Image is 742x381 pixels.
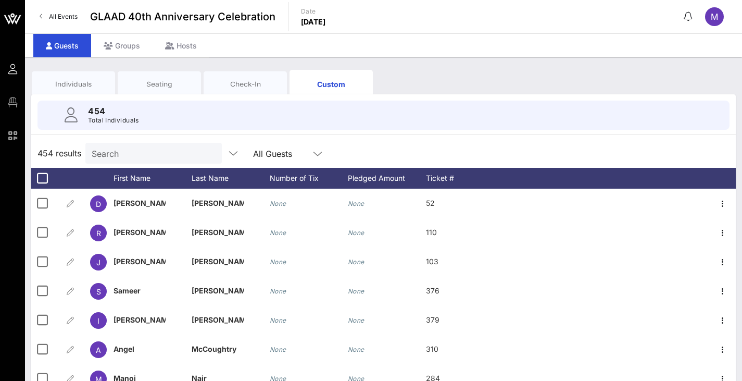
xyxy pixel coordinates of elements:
i: None [348,200,364,207]
p: [PERSON_NAME] [114,218,166,247]
i: None [270,316,286,324]
div: Guests [33,34,91,57]
p: [PERSON_NAME] [192,276,244,305]
div: All Guests [253,149,292,158]
i: None [270,200,286,207]
p: 454 [88,105,139,117]
span: S [96,287,101,296]
p: Sameer [114,276,166,305]
p: [PERSON_NAME] [114,247,166,276]
p: [PERSON_NAME] [192,189,244,218]
p: Angel [114,335,166,364]
p: [PERSON_NAME] [192,218,244,247]
span: All Events [49,13,78,20]
i: None [348,346,364,353]
div: Hosts [153,34,209,57]
i: None [348,287,364,295]
p: 110 [426,218,478,247]
div: Ticket # [426,168,504,189]
div: Seating [125,79,193,89]
div: Last Name [192,168,270,189]
span: J [96,258,100,267]
i: None [270,229,286,237]
i: None [270,346,286,353]
p: 103 [426,247,478,276]
i: None [348,258,364,266]
p: 310 [426,335,478,364]
i: None [348,316,364,324]
p: Date [301,6,326,17]
p: 379 [426,305,478,335]
span: I [97,316,99,325]
p: [PERSON_NAME] [114,305,166,335]
div: M [705,7,724,26]
div: Number of Tix [270,168,348,189]
p: 52 [426,189,478,218]
a: All Events [33,8,84,25]
i: None [270,287,286,295]
p: Total Individuals [88,115,139,126]
div: Groups [91,34,153,57]
p: [PERSON_NAME] [192,305,244,335]
span: GLAAD 40th Anniversary Celebration [90,9,275,24]
p: [DATE] [301,17,326,27]
span: D [96,200,101,208]
span: 454 results [37,147,81,159]
i: None [348,229,364,237]
span: R [96,229,101,238]
span: M [711,11,718,22]
p: [PERSON_NAME] [114,189,166,218]
p: McCoughtry [192,335,244,364]
div: Check-In [211,79,279,89]
div: Custom [297,79,365,90]
p: 376 [426,276,478,305]
div: First Name [114,168,192,189]
div: Individuals [40,79,107,89]
div: All Guests [247,143,330,164]
span: A [96,346,101,354]
p: [PERSON_NAME] [192,247,244,276]
i: None [270,258,286,266]
div: Pledged Amount [348,168,426,189]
